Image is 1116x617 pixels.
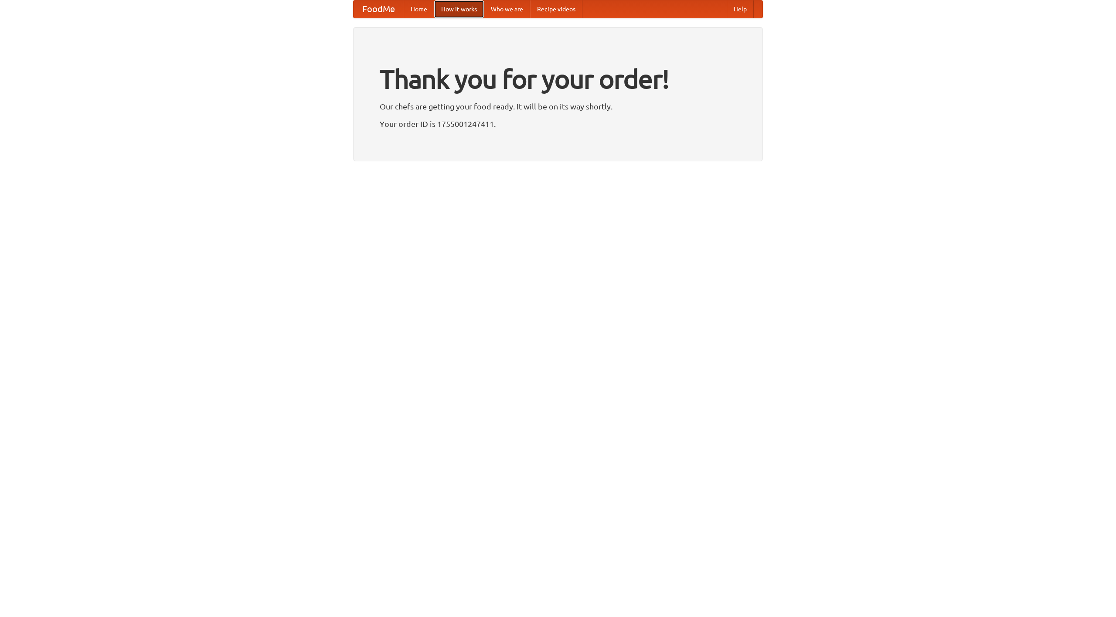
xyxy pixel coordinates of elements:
[380,117,736,130] p: Your order ID is 1755001247411.
[727,0,754,18] a: Help
[404,0,434,18] a: Home
[380,100,736,113] p: Our chefs are getting your food ready. It will be on its way shortly.
[380,58,736,100] h1: Thank you for your order!
[484,0,530,18] a: Who we are
[530,0,582,18] a: Recipe videos
[354,0,404,18] a: FoodMe
[434,0,484,18] a: How it works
